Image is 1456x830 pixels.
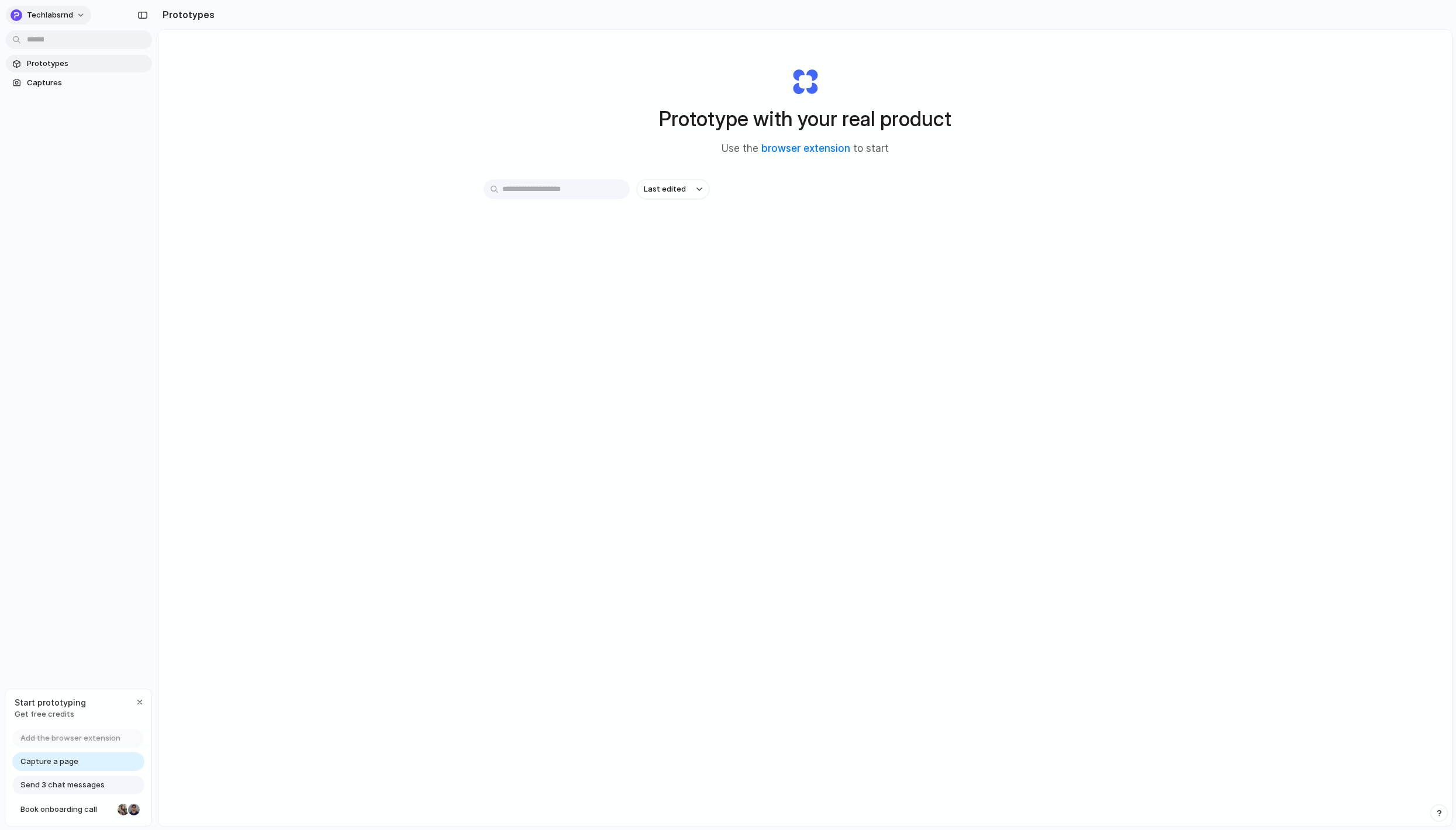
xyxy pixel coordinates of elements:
[6,55,152,72] a: Prototypes
[20,804,113,815] span: Book onboarding call
[20,779,105,791] span: Send 3 chat messages
[637,179,709,199] button: Last edited
[15,696,86,709] span: Start prototyping
[127,803,141,817] div: Christian Iacullo
[722,141,889,157] span: Use the to start
[761,143,850,154] a: browser extension
[6,6,91,25] button: techlabsrnd
[6,74,152,92] a: Captures
[659,103,951,134] h1: Prototype with your real product
[20,756,78,768] span: Capture a page
[158,8,215,22] h2: Prototypes
[12,800,144,819] a: Book onboarding call
[27,77,147,89] span: Captures
[644,183,686,195] span: Last edited
[20,732,120,744] span: Add the browser extension
[116,803,130,817] div: Nicole Kubica
[27,58,147,70] span: Prototypes
[27,9,73,21] span: techlabsrnd
[15,709,86,720] span: Get free credits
